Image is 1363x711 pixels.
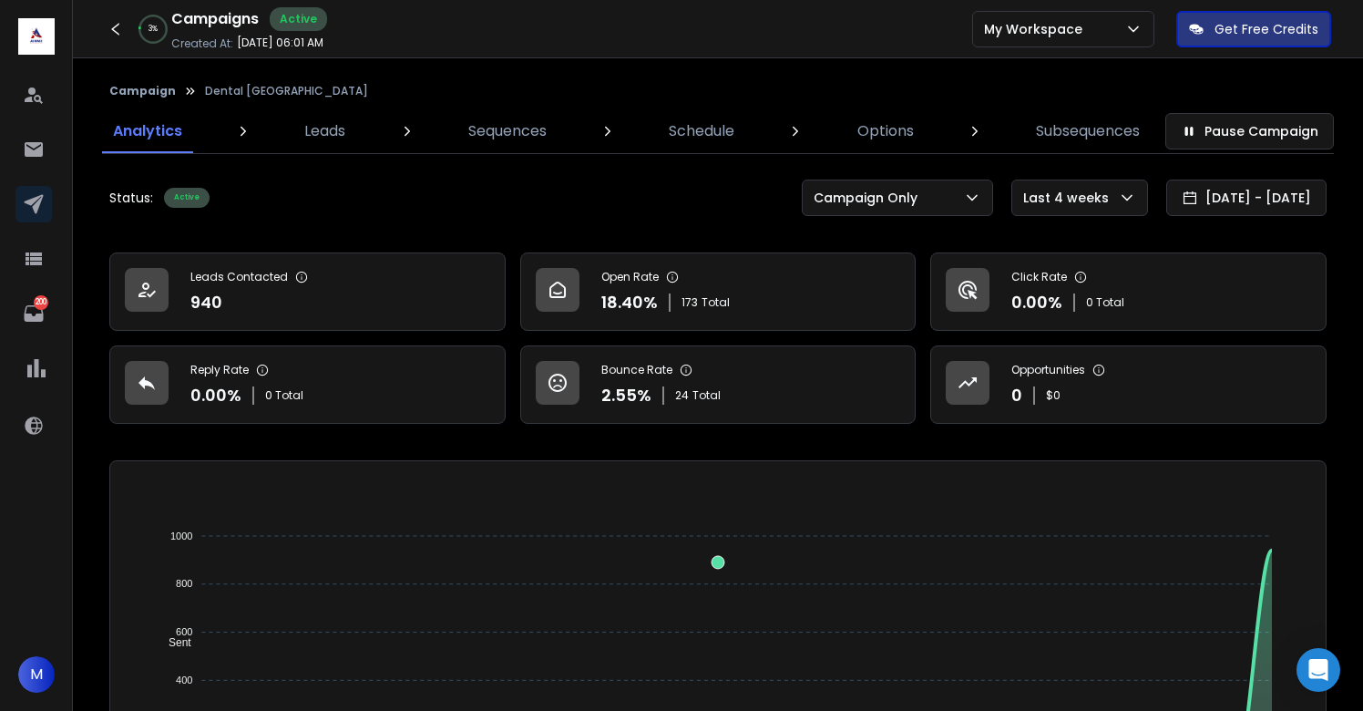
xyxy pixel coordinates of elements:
[1166,180,1327,216] button: [DATE] - [DATE]
[113,120,182,142] p: Analytics
[170,531,192,541] tspan: 1000
[109,252,506,331] a: Leads Contacted940
[190,383,241,408] p: 0.00 %
[1176,11,1331,47] button: Get Free Credits
[1011,270,1067,284] p: Click Rate
[15,295,52,332] a: 200
[1296,648,1340,692] div: Open Intercom Messenger
[1011,383,1022,408] p: 0
[1214,20,1318,38] p: Get Free Credits
[149,24,158,35] p: 3 %
[930,345,1327,424] a: Opportunities0$0
[457,109,558,153] a: Sequences
[190,290,222,315] p: 940
[658,109,745,153] a: Schedule
[1025,109,1151,153] a: Subsequences
[984,20,1090,38] p: My Workspace
[1046,388,1061,403] p: $ 0
[102,109,193,153] a: Analytics
[190,363,249,377] p: Reply Rate
[293,109,356,153] a: Leads
[18,656,55,693] button: M
[34,295,48,310] p: 200
[171,36,233,51] p: Created At:
[520,345,917,424] a: Bounce Rate2.55%24Total
[601,270,659,284] p: Open Rate
[270,7,327,31] div: Active
[675,388,689,403] span: 24
[1165,113,1334,149] button: Pause Campaign
[265,388,303,403] p: 0 Total
[930,252,1327,331] a: Click Rate0.00%0 Total
[237,36,323,50] p: [DATE] 06:01 AM
[18,18,55,55] img: logo
[702,295,730,310] span: Total
[109,84,176,98] button: Campaign
[190,270,288,284] p: Leads Contacted
[171,8,259,30] h1: Campaigns
[304,120,345,142] p: Leads
[205,84,368,98] p: Dental [GEOGRAPHIC_DATA]
[857,120,914,142] p: Options
[1023,189,1116,207] p: Last 4 weeks
[176,675,192,685] tspan: 400
[601,363,672,377] p: Bounce Rate
[692,388,721,403] span: Total
[1036,120,1140,142] p: Subsequences
[176,626,192,637] tspan: 600
[164,188,210,208] div: Active
[176,579,192,590] tspan: 800
[109,345,506,424] a: Reply Rate0.00%0 Total
[601,383,651,408] p: 2.55 %
[520,252,917,331] a: Open Rate18.40%173Total
[846,109,925,153] a: Options
[681,295,698,310] span: 173
[669,120,734,142] p: Schedule
[1086,295,1124,310] p: 0 Total
[155,636,191,649] span: Sent
[1011,363,1085,377] p: Opportunities
[601,290,658,315] p: 18.40 %
[814,189,925,207] p: Campaign Only
[109,189,153,207] p: Status:
[1011,290,1062,315] p: 0.00 %
[468,120,547,142] p: Sequences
